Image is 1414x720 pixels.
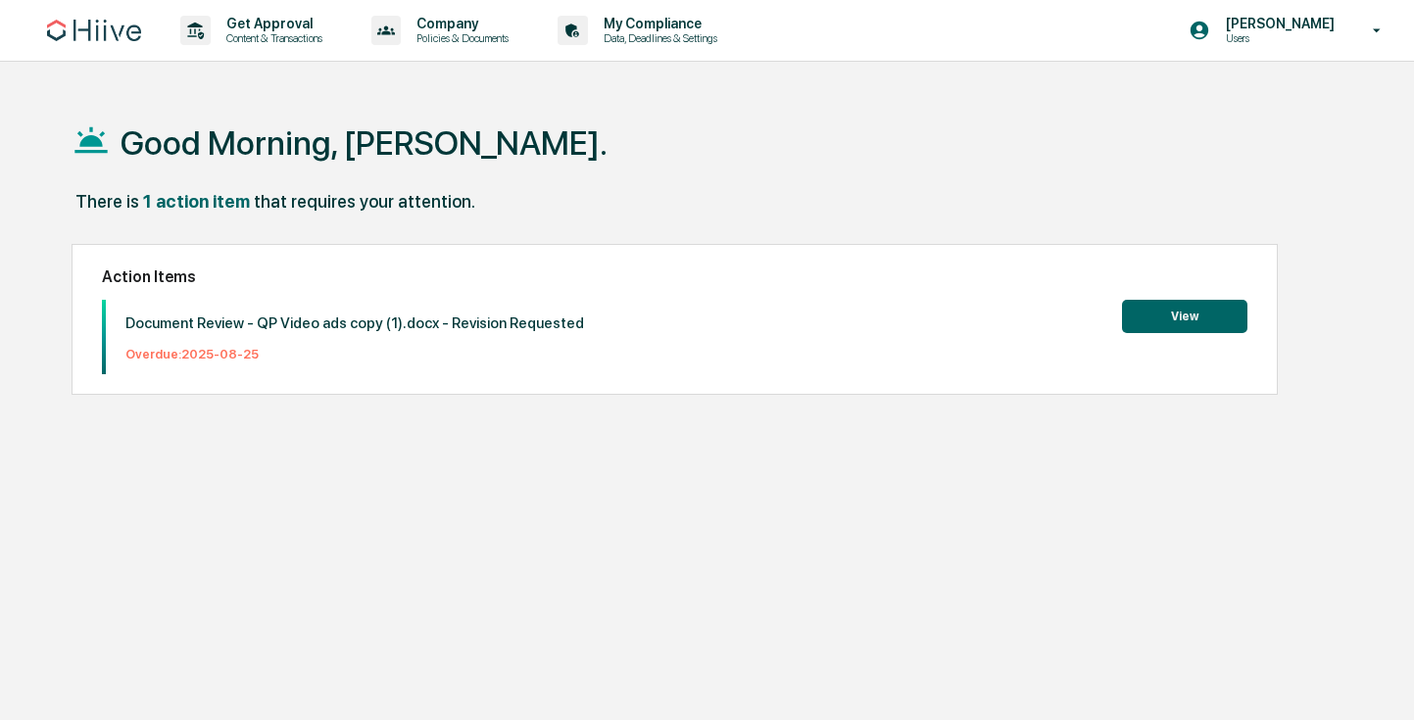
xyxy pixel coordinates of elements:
[102,267,1247,286] h2: Action Items
[401,16,518,31] p: Company
[143,191,250,212] div: 1 action item
[254,191,475,212] div: that requires your attention.
[211,31,332,45] p: Content & Transactions
[125,347,584,361] p: Overdue: 2025-08-25
[47,20,141,41] img: logo
[1122,306,1247,324] a: View
[401,31,518,45] p: Policies & Documents
[125,314,584,332] p: Document Review - QP Video ads copy (1).docx - Revision Requested
[588,31,727,45] p: Data, Deadlines & Settings
[75,191,139,212] div: There is
[588,16,727,31] p: My Compliance
[211,16,332,31] p: Get Approval
[121,123,608,163] h1: Good Morning, [PERSON_NAME].
[1210,31,1344,45] p: Users
[1122,300,1247,333] button: View
[1210,16,1344,31] p: [PERSON_NAME]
